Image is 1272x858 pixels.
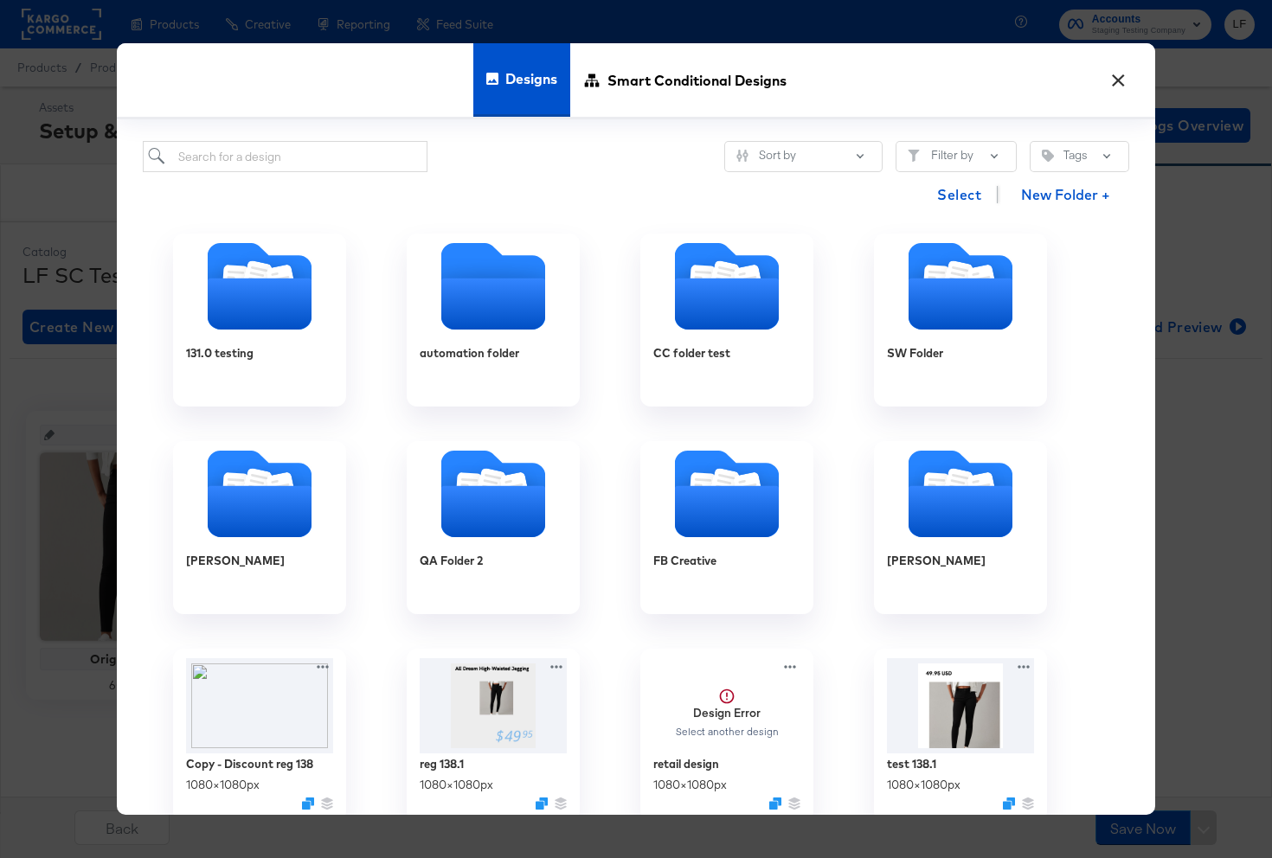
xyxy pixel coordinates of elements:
[769,797,781,810] svg: Duplicate
[640,243,813,330] svg: Folder
[874,441,1047,614] div: [PERSON_NAME]
[653,345,730,362] div: CC folder test
[186,756,313,772] div: Copy - Discount reg 138
[640,649,813,822] div: Design ErrorSelect another designretail design1080×1080pxDuplicate
[407,451,580,537] svg: Folder
[653,553,716,569] div: FB Creative
[173,441,346,614] div: [PERSON_NAME]
[173,243,346,330] svg: Folder
[1003,797,1015,810] svg: Duplicate
[607,42,787,118] span: Smart Conditional Designs
[407,649,580,822] div: reg 138.11080×1080pxDuplicate
[675,726,780,738] div: Select another design
[887,553,986,569] div: [PERSON_NAME]
[143,141,427,173] input: Search for a design
[420,756,464,772] div: reg 138.1
[407,243,580,330] svg: Empty folder
[1102,61,1134,92] button: ×
[302,797,314,810] svg: Duplicate
[186,777,260,793] div: 1080 × 1080 px
[640,451,813,537] svg: Folder
[407,234,580,407] div: automation folder
[908,150,920,162] svg: Filter
[1042,150,1054,162] svg: Tag
[420,658,567,753] img: Bl35XcE7X0i8LQZfidy4lw.jpg
[887,658,1034,753] img: yjOIuCkdY_QrKqz4DJZyEQ.jpg
[640,234,813,407] div: CC folder test
[930,177,988,212] button: Select
[173,451,346,537] svg: Folder
[874,234,1047,407] div: SW Folder
[1006,179,1125,212] button: New Folder +
[653,756,719,772] div: retail design
[874,649,1047,822] div: test 138.11080×1080pxDuplicate
[937,182,981,207] span: Select
[887,756,936,772] div: test 138.1
[896,141,1017,172] button: FilterFilter by
[736,150,748,162] svg: Sliders
[420,345,519,362] div: automation folder
[186,345,254,362] div: 131.0 testing
[724,141,883,172] button: SlidersSort by
[653,777,727,793] div: 1080 × 1080 px
[1030,141,1129,172] button: TagTags
[173,234,346,407] div: 131.0 testing
[874,243,1047,330] svg: Folder
[186,553,285,569] div: [PERSON_NAME]
[874,451,1047,537] svg: Folder
[420,553,483,569] div: QA Folder 2
[407,441,580,614] div: QA Folder 2
[887,345,943,362] div: SW Folder
[186,658,333,753] img: l_artefacts:gPNmuj1WRF3_apChcQ3iQg%2Cw_185%2Ch_44%2Ce_make_transparen
[173,649,346,822] div: Copy - Discount reg 1381080×1080pxDuplicate
[693,705,761,720] strong: Design Error
[536,797,548,810] svg: Duplicate
[420,777,493,793] div: 1080 × 1080 px
[640,441,813,614] div: FB Creative
[505,41,557,117] span: Designs
[887,777,960,793] div: 1080 × 1080 px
